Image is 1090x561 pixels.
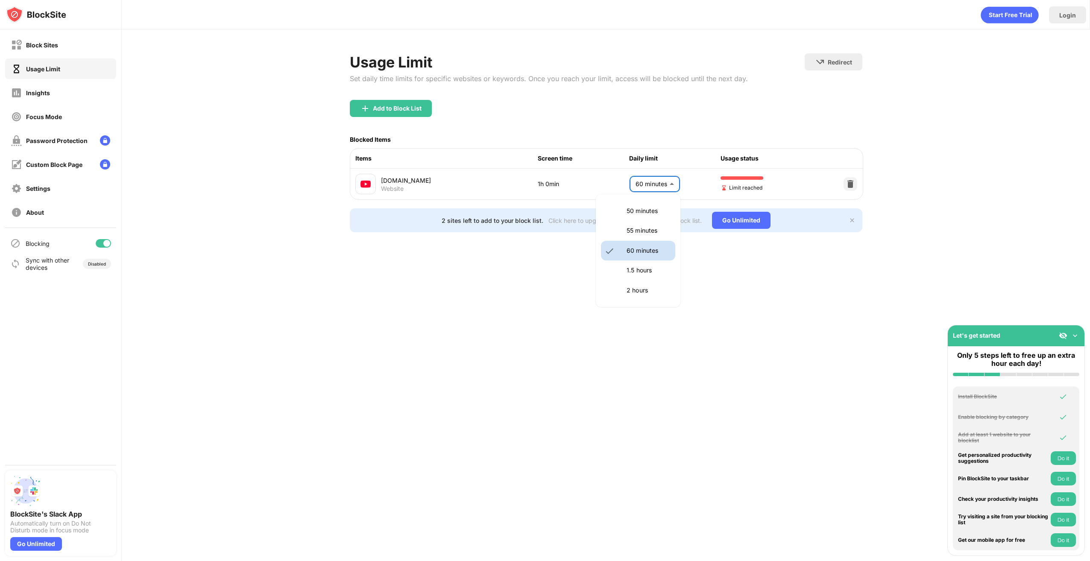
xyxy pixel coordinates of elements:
p: 2.5 hours [627,305,670,315]
p: 50 minutes [627,206,670,216]
p: 60 minutes [627,246,670,255]
p: 1.5 hours [627,266,670,275]
p: 55 minutes [627,226,670,235]
p: 2 hours [627,286,670,295]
